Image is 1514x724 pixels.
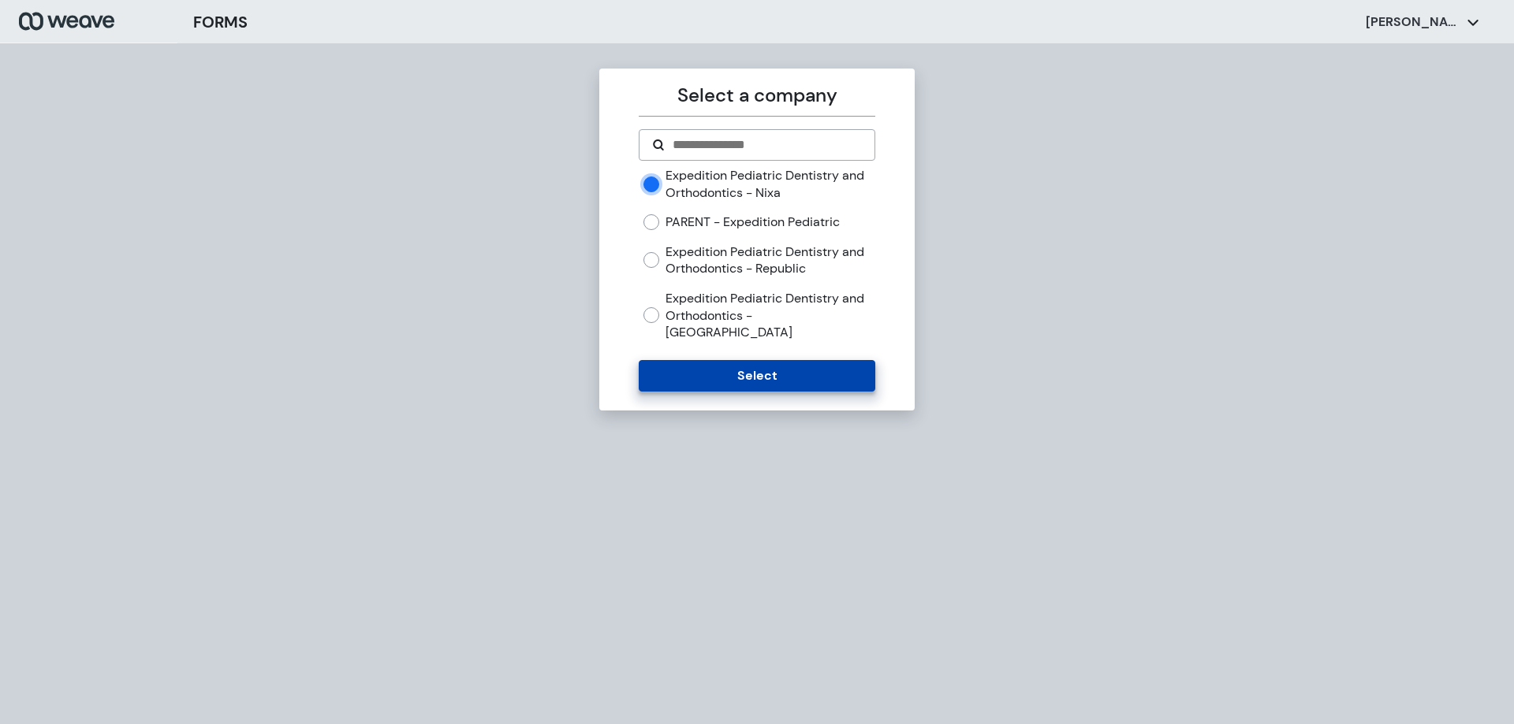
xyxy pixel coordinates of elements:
p: [PERSON_NAME] [1366,13,1460,31]
label: Expedition Pediatric Dentistry and Orthodontics - Nixa [666,167,874,201]
input: Search [671,136,861,154]
p: Select a company [639,81,874,110]
label: Expedition Pediatric Dentistry and Orthodontics - [GEOGRAPHIC_DATA] [666,290,874,341]
label: Expedition Pediatric Dentistry and Orthodontics - Republic [666,243,874,277]
h3: FORMS [193,10,248,34]
button: Select [639,360,874,392]
label: PARENT - Expedition Pediatric [666,213,840,231]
